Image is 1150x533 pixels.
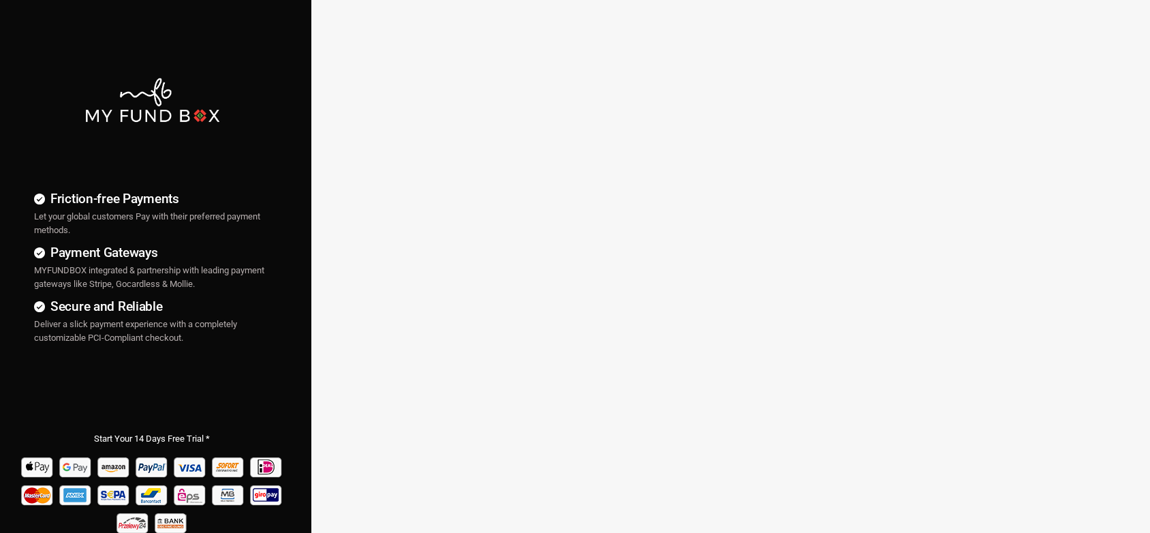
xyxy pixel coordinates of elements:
[211,453,247,481] img: Sofort Pay
[172,453,208,481] img: Visa
[20,481,56,508] img: Mastercard Pay
[249,481,285,508] img: giropay
[34,243,270,262] h4: Payment Gateways
[20,453,56,481] img: Apple Pay
[58,453,94,481] img: Google Pay
[34,211,260,235] span: Let your global customers Pay with their preferred payment methods.
[34,296,270,316] h4: Secure and Reliable
[84,76,221,124] img: mfbwhite.png
[34,189,270,209] h4: Friction-free Payments
[134,453,170,481] img: Paypal
[211,481,247,508] img: mb Pay
[58,481,94,508] img: american_express Pay
[134,481,170,508] img: Bancontact Pay
[249,453,285,481] img: Ideal Pay
[96,453,132,481] img: Amazon
[34,319,237,343] span: Deliver a slick payment experience with a completely customizable PCI-Compliant checkout.
[96,481,132,508] img: sepa Pay
[172,481,208,508] img: EPS Pay
[34,265,264,289] span: MYFUNDBOX integrated & partnership with leading payment gateways like Stripe, Gocardless & Mollie.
